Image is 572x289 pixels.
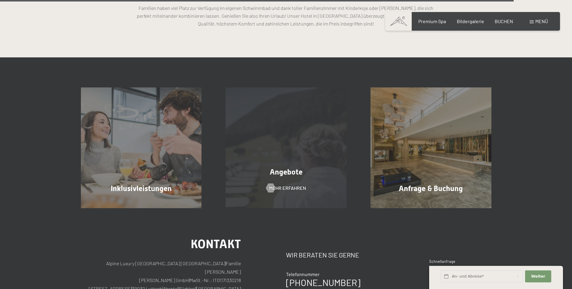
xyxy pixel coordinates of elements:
span: Inklusivleistungen [111,184,172,193]
span: Telefonnummer [286,271,320,277]
span: Schnellanfrage [429,259,455,264]
a: Bildergalerie [457,18,484,24]
span: Angebote [270,168,303,176]
a: BUCHEN [495,18,513,24]
a: Zimmer & Preise Inklusivleistungen [69,87,214,208]
a: Zimmer & Preise Angebote Mehr erfahren [214,87,358,208]
span: | [225,260,226,266]
span: Weiter [531,274,545,279]
a: [PHONE_NUMBER] [286,277,360,288]
button: Weiter [525,270,551,283]
span: Kontakt [191,237,241,251]
a: Zimmer & Preise Anfrage & Buchung [358,87,503,208]
span: Wir beraten Sie gerne [286,251,359,259]
span: Menü [535,18,548,24]
span: Anfrage & Buchung [399,184,463,193]
p: Familien haben viel Platz zur Verfügung im eigenen Schwimmbad und dank toller Familienzimmer mit ... [136,4,436,27]
a: Premium Spa [418,18,446,24]
span: Mehr erfahren [269,185,306,191]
